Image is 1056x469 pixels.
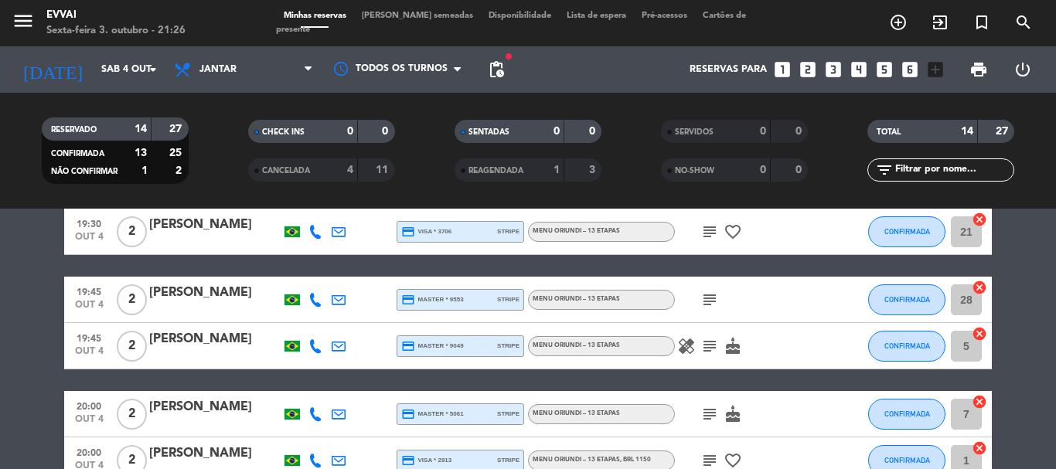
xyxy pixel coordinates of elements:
[401,339,415,353] i: credit_card
[51,150,104,158] span: CONFIRMADA
[382,126,391,137] strong: 0
[972,212,987,227] i: cancel
[401,454,415,467] i: credit_card
[481,12,559,20] span: Disponibilidade
[961,126,973,137] strong: 14
[70,443,108,461] span: 20:00
[487,60,506,79] span: pending_actions
[276,12,746,34] span: Cartões de presente
[376,165,391,175] strong: 11
[12,9,35,32] i: menu
[354,12,481,20] span: [PERSON_NAME] semeadas
[401,407,464,421] span: master * 5061
[894,161,1013,178] input: Filtrar por nome...
[973,13,991,32] i: turned_in_not
[497,409,519,419] span: stripe
[70,214,108,232] span: 19:30
[1013,60,1032,79] i: power_settings_new
[677,337,696,355] i: healing
[70,346,108,364] span: out 4
[795,126,805,137] strong: 0
[144,60,162,79] i: arrow_drop_down
[589,165,598,175] strong: 3
[149,329,281,349] div: [PERSON_NAME]
[877,128,901,136] span: TOTAL
[51,126,97,134] span: RESERVADO
[634,12,695,20] span: Pré-acessos
[533,342,620,348] span: Menu Oriundi – 13 etapas
[1000,46,1044,93] div: LOG OUT
[972,280,987,295] i: cancel
[51,168,118,175] span: NÃO CONFIRMAR
[772,59,792,80] i: looks_one
[700,223,719,241] i: subject
[70,282,108,300] span: 19:45
[533,296,620,302] span: Menu Oriundi – 13 etapas
[823,59,843,80] i: looks_3
[700,405,719,423] i: subject
[969,60,988,79] span: print
[497,294,519,304] span: stripe
[149,283,281,303] div: [PERSON_NAME]
[117,399,147,430] span: 2
[931,13,949,32] i: exit_to_app
[149,444,281,464] div: [PERSON_NAME]
[798,59,818,80] i: looks_two
[141,165,148,176] strong: 1
[70,414,108,432] span: out 4
[868,331,945,362] button: CONFIRMADA
[868,399,945,430] button: CONFIRMADA
[760,126,766,137] strong: 0
[169,124,185,134] strong: 27
[700,337,719,355] i: subject
[884,227,930,236] span: CONFIRMADA
[12,53,94,87] i: [DATE]
[554,126,560,137] strong: 0
[868,216,945,247] button: CONFIRMADA
[875,161,894,179] i: filter_list
[199,64,237,75] span: Jantar
[533,228,620,234] span: Menu Oriundi – 13 etapas
[889,13,908,32] i: add_circle_outline
[900,59,920,80] i: looks_6
[795,165,805,175] strong: 0
[497,226,519,236] span: stripe
[554,165,560,175] strong: 1
[46,8,186,23] div: Evvai
[468,167,523,175] span: REAGENDADA
[724,223,742,241] i: favorite_border
[347,126,353,137] strong: 0
[401,225,415,239] i: credit_card
[884,410,930,418] span: CONFIRMADA
[675,128,714,136] span: SERVIDOS
[925,59,945,80] i: add_box
[135,124,147,134] strong: 14
[884,456,930,464] span: CONFIRMADA
[401,225,451,239] span: visa * 3706
[12,9,35,38] button: menu
[1014,13,1033,32] i: search
[620,457,651,463] span: , BRL 1150
[401,454,451,467] span: visa * 2913
[675,167,714,175] span: NO-SHOW
[276,12,354,20] span: Minhas reservas
[135,148,147,158] strong: 13
[533,457,651,463] span: Menu Oriundi – 13 etapas
[70,396,108,414] span: 20:00
[117,216,147,247] span: 2
[972,394,987,410] i: cancel
[468,128,509,136] span: SENTADAS
[760,165,766,175] strong: 0
[497,455,519,465] span: stripe
[401,293,415,307] i: credit_card
[401,339,464,353] span: master * 9049
[504,52,513,61] span: fiber_manual_record
[70,328,108,346] span: 19:45
[700,291,719,309] i: subject
[972,440,987,456] i: cancel
[70,300,108,318] span: out 4
[169,148,185,158] strong: 25
[175,165,185,176] strong: 2
[149,397,281,417] div: [PERSON_NAME]
[70,232,108,250] span: out 4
